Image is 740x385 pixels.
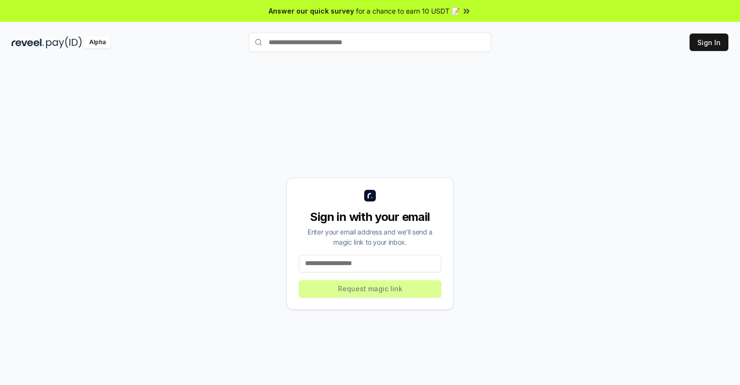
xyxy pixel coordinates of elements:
[299,209,441,225] div: Sign in with your email
[84,36,111,49] div: Alpha
[299,227,441,247] div: Enter your email address and we’ll send a magic link to your inbox.
[364,190,376,201] img: logo_small
[46,36,82,49] img: pay_id
[269,6,354,16] span: Answer our quick survey
[12,36,44,49] img: reveel_dark
[690,33,728,51] button: Sign In
[356,6,460,16] span: for a chance to earn 10 USDT 📝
